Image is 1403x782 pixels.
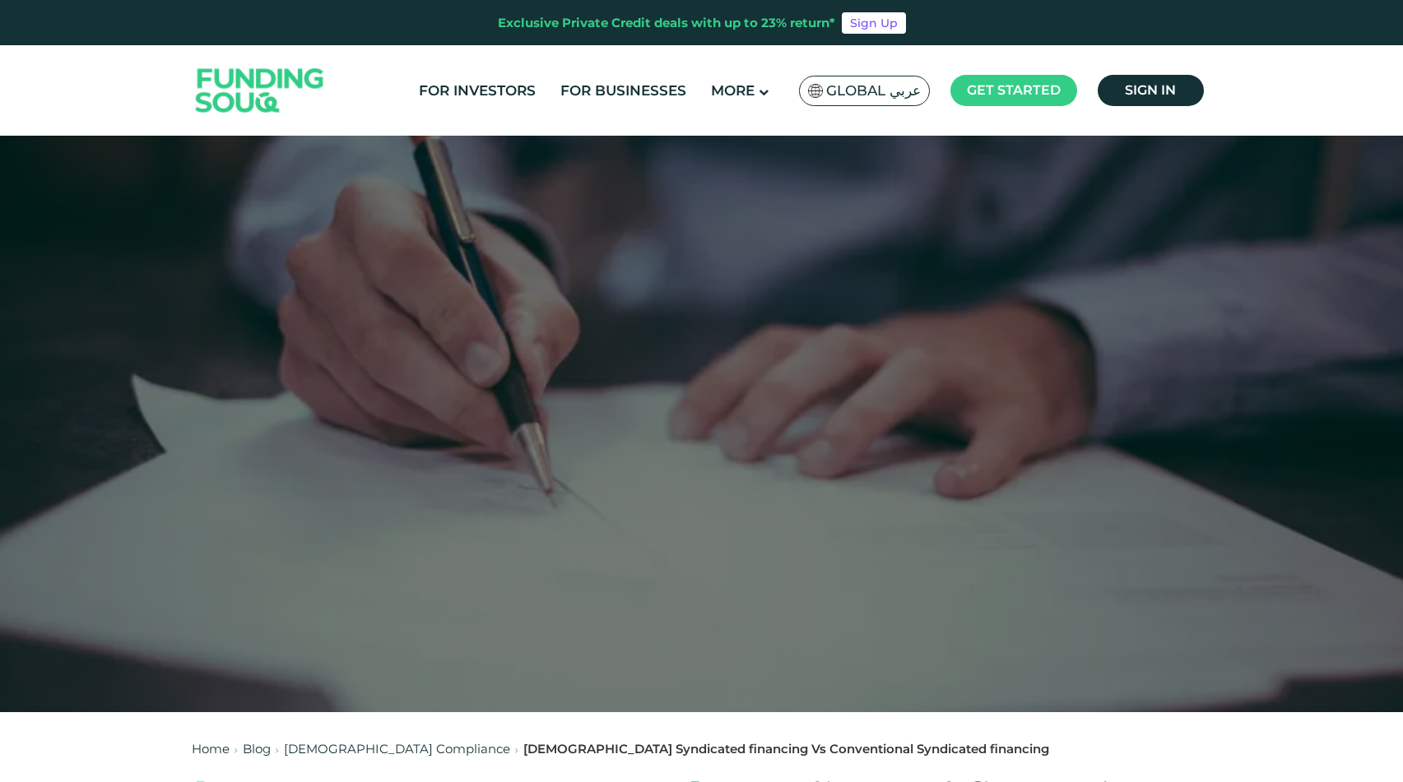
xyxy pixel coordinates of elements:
[826,81,921,100] span: Global عربي
[523,741,1049,757] div: [DEMOGRAPHIC_DATA] Syndicated financing Vs Conventional Syndicated financing
[1125,82,1176,98] span: Sign in
[556,77,690,104] a: For Businesses
[284,741,510,757] a: [DEMOGRAPHIC_DATA] Compliance
[842,12,906,34] a: Sign Up
[179,49,341,132] img: Logo
[498,15,835,30] div: Exclusive Private Credit deals with up to 23% return*
[243,741,271,757] a: Blog
[967,82,1061,98] span: Get started
[415,77,540,104] a: For Investors
[711,82,755,99] span: More
[808,84,823,98] img: SA Flag
[192,741,230,757] a: Home
[1098,75,1204,106] a: Sign in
